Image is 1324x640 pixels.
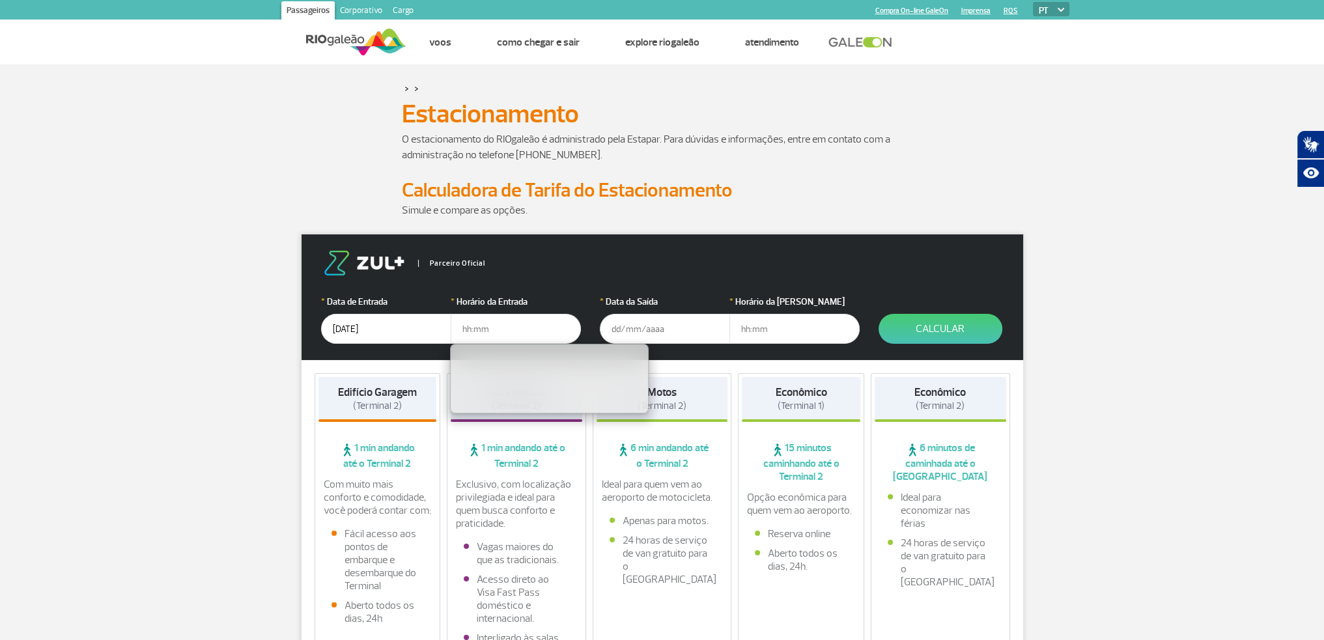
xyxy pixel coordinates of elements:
[321,295,451,309] label: Data de Entrada
[429,36,451,49] a: Voos
[625,36,699,49] a: Explore RIOgaleão
[776,385,827,399] strong: Econômico
[961,7,991,15] a: Imprensa
[497,36,580,49] a: Como chegar e sair
[610,514,715,527] li: Apenas para motos.
[464,540,569,566] li: Vagas maiores do que as tradicionais.
[335,1,387,22] a: Corporativo
[464,573,569,625] li: Acesso direto ao Visa Fast Pass doméstico e internacional.
[353,400,402,412] span: (Terminal 2)
[414,81,419,96] a: >
[1297,130,1324,188] div: Plugin de acessibilidade da Hand Talk.
[879,314,1002,344] button: Calcular
[600,295,730,309] label: Data da Saída
[610,534,715,586] li: 24 horas de serviço de van gratuito para o [GEOGRAPHIC_DATA]
[755,547,847,573] li: Aberto todos os dias, 24h.
[324,478,432,517] p: Com muito mais conforto e comodidade, você poderá contar com:
[1004,7,1018,15] a: RQS
[1297,159,1324,188] button: Abrir recursos assistivos.
[597,441,728,470] span: 6 min andando até o Terminal 2
[402,178,923,202] h2: Calculadora de Tarifa do Estacionamento
[451,314,581,344] input: hh:mm
[602,478,723,504] p: Ideal para quem vem ao aeroporto de motocicleta.
[875,441,1006,483] span: 6 minutos de caminhada até o [GEOGRAPHIC_DATA]
[600,314,730,344] input: dd/mm/aaaa
[418,260,485,267] span: Parceiro Oficial
[916,400,965,412] span: (Terminal 2)
[647,385,677,399] strong: Motos
[338,385,417,399] strong: Edifício Garagem
[888,491,993,530] li: Ideal para economizar nas férias
[331,527,424,592] li: Fácil acesso aos pontos de embarque e desembarque do Terminal
[755,527,847,540] li: Reserva online
[321,251,407,275] img: logo-zul.png
[638,400,686,412] span: (Terminal 2)
[331,599,424,625] li: Aberto todos os dias, 24h
[914,385,966,399] strong: Econômico
[729,314,860,344] input: hh:mm
[875,7,948,15] a: Compra On-line GaleOn
[281,1,335,22] a: Passageiros
[451,441,582,470] span: 1 min andando até o Terminal 2
[387,1,419,22] a: Cargo
[402,132,923,163] p: O estacionamento do RIOgaleão é administrado pela Estapar. Para dúvidas e informações, entre em c...
[745,36,799,49] a: Atendimento
[404,81,409,96] a: >
[729,295,860,309] label: Horário da [PERSON_NAME]
[747,491,855,517] p: Opção econômica para quem vem ao aeroporto.
[318,441,437,470] span: 1 min andando até o Terminal 2
[402,202,923,218] p: Simule e compare as opções.
[321,314,451,344] input: dd/mm/aaaa
[402,103,923,125] h1: Estacionamento
[888,536,993,589] li: 24 horas de serviço de van gratuito para o [GEOGRAPHIC_DATA]
[742,441,860,483] span: 15 minutos caminhando até o Terminal 2
[778,400,824,412] span: (Terminal 1)
[1297,130,1324,159] button: Abrir tradutor de língua de sinais.
[451,295,581,309] label: Horário da Entrada
[456,478,577,530] p: Exclusivo, com localização privilegiada e ideal para quem busca conforto e praticidade.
